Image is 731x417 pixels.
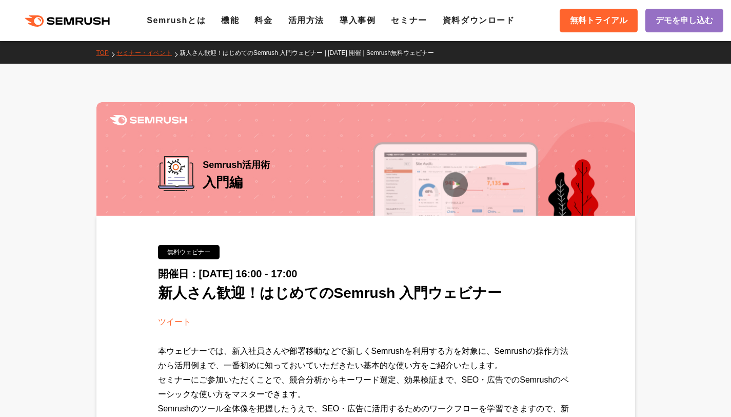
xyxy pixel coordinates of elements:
[180,49,442,56] a: 新人さん歓迎！はじめてのSemrush 入門ウェビナー | [DATE] 開催 | Semrush無料ウェビナー
[158,245,220,259] div: 無料ウェビナー
[288,16,324,25] a: 活用方法
[110,115,187,125] img: Semrush
[147,16,206,25] a: Semrushとは
[158,317,191,326] a: ツイート
[158,268,298,279] span: 開催日：[DATE] 16:00 - 17:00
[254,16,272,25] a: 料金
[443,16,515,25] a: 資料ダウンロード
[656,14,713,27] span: デモを申し込む
[203,175,243,190] span: 入門編
[340,16,376,25] a: 導入事例
[96,49,116,56] a: TOP
[570,14,627,27] span: 無料トライアル
[560,9,638,32] a: 無料トライアル
[203,156,270,174] span: Semrush活用術
[645,9,723,32] a: デモを申し込む
[116,49,180,56] a: セミナー・イベント
[221,16,239,25] a: 機能
[158,285,502,301] span: 新人さん歓迎！はじめてのSemrush 入門ウェビナー
[391,16,427,25] a: セミナー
